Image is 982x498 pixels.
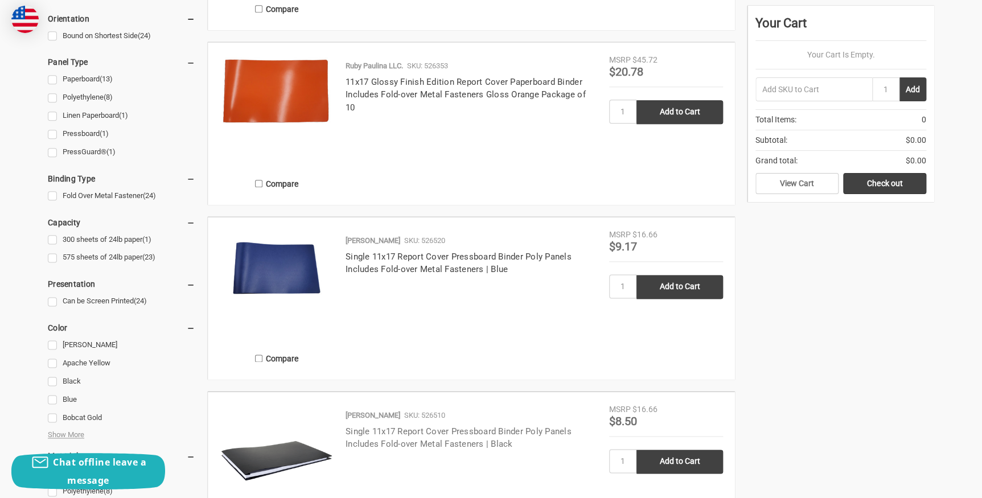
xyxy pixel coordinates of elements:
div: MSRP [609,229,631,241]
input: Add SKU to Cart [755,77,872,101]
a: Single 11x17 Report Cover Pressboard Binder Poly Panels Includes Fold-over Metal Fasteners | Black [346,426,572,450]
a: Black [48,374,195,389]
div: MSRP [609,54,631,66]
a: 11x17 Glossy Finish Edition Report Cover Paperboard Binder Includes Fold-over Metal Fasteners Glo... [220,54,334,168]
a: Polyethylene [48,90,195,105]
span: $9.17 [609,240,637,253]
span: (8) [104,93,113,101]
span: (8) [104,487,113,495]
span: Show More [48,429,84,441]
span: (23) [142,253,155,261]
span: (24) [143,191,156,200]
a: View Cart [755,173,839,195]
h5: Panel Type [48,55,195,69]
h5: Presentation [48,277,195,291]
a: PressGuard® [48,145,195,160]
a: Bobcat Gold [48,410,195,426]
button: Chat offline leave a message [11,453,165,489]
label: Compare [220,174,334,193]
span: 0 [922,114,926,126]
a: Blue [48,392,195,408]
a: Single 11x17 Report Cover Pressboard Binder Poly Panels Includes Fold-over Metal Fasteners | Blue [220,229,334,343]
span: Chat offline leave a message [53,456,146,487]
span: Subtotal: [755,134,787,146]
span: (13) [100,75,113,83]
h5: Capacity [48,216,195,229]
span: $16.66 [632,405,658,414]
a: Check out [843,173,926,195]
a: Pressboard [48,126,195,142]
a: 300 sheets of 24lb paper [48,232,195,248]
input: Compare [255,5,262,13]
p: [PERSON_NAME] [346,235,400,246]
span: $45.72 [632,55,658,64]
a: Can be Screen Printed [48,294,195,309]
h5: Binding Type [48,172,195,186]
span: $16.66 [632,230,658,239]
a: Single 11x17 Report Cover Pressboard Binder Poly Panels Includes Fold-over Metal Fasteners | Blue [346,252,572,275]
span: $20.78 [609,65,643,79]
span: (24) [138,31,151,40]
p: SKU: 526520 [404,235,445,246]
a: Paperboard [48,72,195,87]
p: SKU: 526353 [407,60,448,72]
a: 575 sheets of 24lb paper [48,250,195,265]
h5: Color [48,321,195,335]
span: $0.00 [906,134,926,146]
img: duty and tax information for United States [11,6,39,33]
a: Fold Over Metal Fastener [48,188,195,204]
img: 11x17 Glossy Finish Edition Report Cover Paperboard Binder Includes Fold-over Metal Fasteners Glo... [220,54,334,127]
p: Your Cart Is Empty. [755,49,926,61]
div: Your Cart [755,14,926,41]
a: Apache Yellow [48,356,195,371]
label: Compare [220,349,334,368]
p: Ruby Paulina LLC. [346,60,403,72]
input: Compare [255,355,262,362]
img: Single 11x17 Report Cover Pressboard Binder Poly Panels Includes Fold-over Metal Fasteners | Blue [220,229,334,307]
a: Linen Paperboard [48,108,195,124]
input: Add to Cart [636,450,723,474]
a: 11x17 Glossy Finish Edition Report Cover Paperboard Binder Includes Fold-over Metal Fasteners Glo... [346,77,586,113]
h5: Material [48,449,195,463]
p: SKU: 526510 [404,410,445,421]
span: $0.00 [906,155,926,167]
span: (1) [119,111,128,120]
span: (1) [142,235,151,244]
span: Grand total: [755,155,798,167]
span: Total Items: [755,114,796,126]
span: (1) [106,147,116,156]
span: $8.50 [609,414,637,428]
input: Add to Cart [636,100,723,124]
input: Compare [255,180,262,187]
div: MSRP [609,404,631,415]
input: Add to Cart [636,275,723,299]
a: [PERSON_NAME] [48,338,195,353]
span: (1) [100,129,109,138]
button: Add [899,77,926,101]
h5: Orientation [48,12,195,26]
a: Bound on Shortest Side [48,28,195,44]
p: [PERSON_NAME] [346,410,400,421]
span: (24) [134,297,147,305]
